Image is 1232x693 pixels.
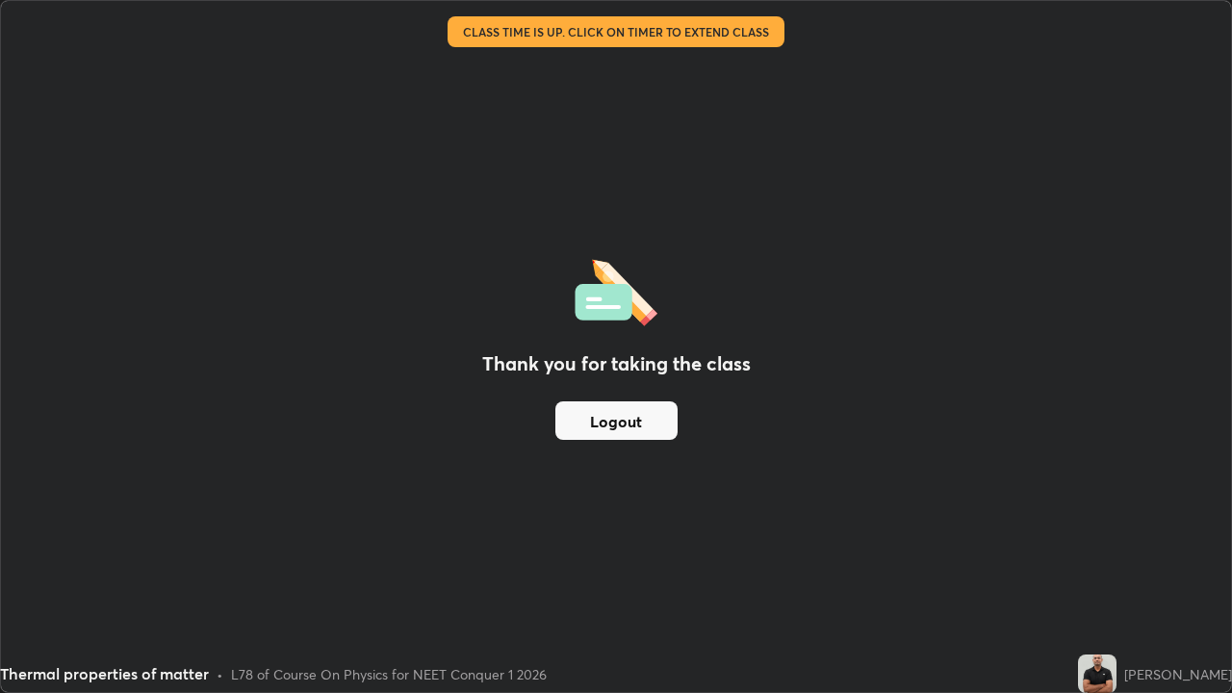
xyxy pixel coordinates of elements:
div: L78 of Course On Physics for NEET Conquer 1 2026 [231,664,547,684]
div: [PERSON_NAME] [1124,664,1232,684]
button: Logout [555,401,678,440]
img: offlineFeedback.1438e8b3.svg [575,253,657,326]
div: • [217,664,223,684]
h2: Thank you for taking the class [482,349,751,378]
img: a183ceb4c4e046f7af72081f627da574.jpg [1078,654,1116,693]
